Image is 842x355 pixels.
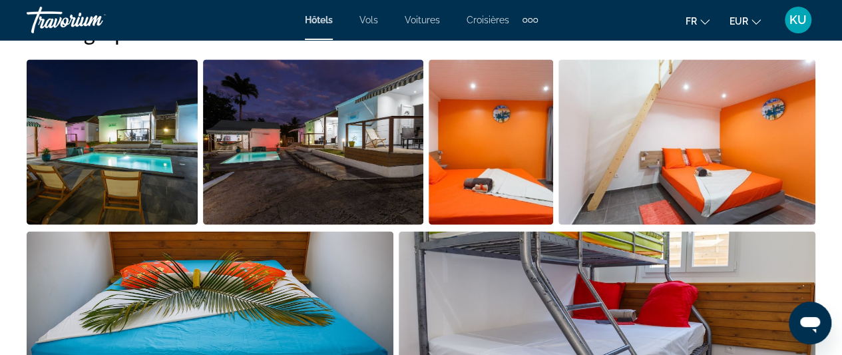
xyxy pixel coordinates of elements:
button: Open full-screen image slider [429,59,553,225]
button: Open full-screen image slider [203,59,424,225]
span: fr [686,16,697,27]
a: Hôtels [305,15,333,25]
button: Open full-screen image slider [558,59,816,225]
span: KU [789,13,807,27]
button: Extra navigation items [523,9,538,31]
a: Travorium [27,3,160,37]
span: EUR [730,16,748,27]
button: Change language [686,11,710,31]
a: Vols [359,15,378,25]
a: Voitures [405,15,440,25]
button: User Menu [781,6,815,34]
a: Croisières [467,15,509,25]
iframe: Bouton de lancement de la fenêtre de messagerie [789,302,831,344]
button: Open full-screen image slider [27,59,198,225]
button: Change currency [730,11,761,31]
